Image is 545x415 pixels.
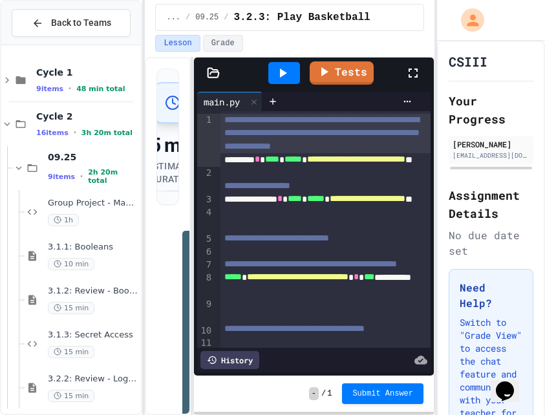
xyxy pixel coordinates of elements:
[197,337,213,350] div: 11
[186,12,190,23] span: /
[48,346,94,358] span: 15 min
[195,12,219,23] span: 09.25
[342,383,423,404] button: Submit Answer
[197,325,213,337] div: 10
[80,171,83,182] span: •
[309,387,319,400] span: -
[147,134,198,157] div: 5 min
[48,390,94,402] span: 15 min
[48,214,79,226] span: 1h
[203,35,243,52] button: Grade
[36,67,138,78] span: Cycle 1
[352,388,413,399] span: Submit Answer
[449,52,487,70] h1: CSIII
[449,92,533,128] h2: Your Progress
[197,271,213,298] div: 8
[197,298,213,325] div: 9
[48,330,138,341] span: 3.1.3: Secret Access
[166,12,180,23] span: ...
[81,129,133,137] span: 3h 20m total
[197,193,213,206] div: 3
[51,16,111,30] span: Back to Teams
[310,61,374,85] a: Tests
[449,228,533,259] div: No due date set
[233,10,370,25] span: 3.2.3: Play Basketball
[197,233,213,246] div: 5
[88,168,138,185] span: 2h 20m total
[197,167,213,193] div: 2
[48,198,138,209] span: Group Project - Mad Libs
[197,259,213,271] div: 7
[197,246,213,259] div: 6
[48,374,138,385] span: 3.2.2: Review - Logical Operators
[36,129,69,137] span: 16 items
[197,206,213,233] div: 4
[69,83,71,94] span: •
[327,388,332,399] span: 1
[36,85,63,93] span: 9 items
[48,286,138,297] span: 3.1.2: Review - Booleans
[491,363,532,402] iframe: chat widget
[200,351,259,369] div: History
[48,302,94,314] span: 15 min
[224,12,228,23] span: /
[453,138,529,150] div: [PERSON_NAME]
[449,186,533,222] h2: Assignment Details
[147,160,198,186] div: Estimated Duration
[48,242,138,253] span: 3.1.1: Booleans
[197,95,246,109] div: main.py
[12,9,131,37] button: Back to Teams
[155,35,200,52] button: Lesson
[321,388,326,399] span: /
[48,258,94,270] span: 10 min
[453,151,529,160] div: [EMAIL_ADDRESS][DOMAIN_NAME]
[36,111,138,122] span: Cycle 2
[460,280,522,311] h3: Need Help?
[447,5,487,35] div: My Account
[197,114,213,167] div: 1
[48,151,138,163] span: 09.25
[76,85,125,93] span: 48 min total
[74,127,76,138] span: •
[48,173,75,181] span: 9 items
[197,92,262,111] div: main.py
